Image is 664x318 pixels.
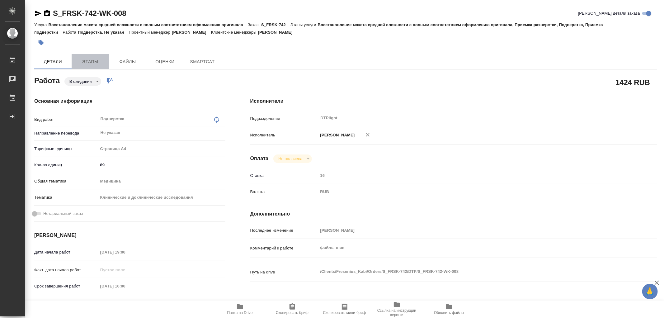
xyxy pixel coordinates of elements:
[642,284,658,299] button: 🙏
[34,283,98,289] p: Срок завершения работ
[250,97,657,105] h4: Исполнители
[34,74,60,86] h2: Работа
[150,58,180,66] span: Оценки
[318,301,371,318] button: Скопировать мини-бриф
[48,22,247,27] p: Восстановление макета средней сложности с полным соответствием оформлению оригинала
[34,146,98,152] p: Тарифные единицы
[34,22,603,35] p: Восстановление макета средней сложности с полным соответствием оформлению оригинала, Приемка разв...
[250,210,657,218] h4: Дополнительно
[250,155,269,162] h4: Оплата
[250,227,318,234] p: Последнее изменение
[318,187,623,197] div: RUB
[250,173,318,179] p: Ставка
[323,311,366,315] span: Скопировать мини-бриф
[34,249,98,255] p: Дата начала работ
[318,226,623,235] input: Пустое поле
[250,132,318,138] p: Исполнитель
[98,282,153,291] input: Пустое поле
[266,301,318,318] button: Скопировать бриф
[34,97,225,105] h4: Основная информация
[98,144,225,154] div: Страница А4
[318,132,355,138] p: [PERSON_NAME]
[34,116,98,123] p: Вид работ
[318,266,623,277] textarea: /Clients/Fresenius_Kabi/Orders/S_FRSK-742/DTP/S_FRSK-742-WK-008
[318,171,623,180] input: Пустое поле
[423,301,475,318] button: Обновить файлы
[34,178,98,184] p: Общая тематика
[211,30,258,35] p: Клиентские менеджеры
[98,248,153,257] input: Пустое поле
[361,128,374,142] button: Удалить исполнителя
[98,192,225,203] div: Клинические и доклинические исследования
[645,285,655,298] span: 🙏
[68,79,94,84] button: В ожидании
[616,77,650,88] h2: 1424 RUB
[187,58,217,66] span: SmartCat
[34,10,42,17] button: Скопировать ссылку для ЯМессенджера
[34,194,98,201] p: Тематика
[64,77,101,86] div: В ожидании
[63,30,78,35] p: Работа
[261,22,290,27] p: S_FRSK-742
[290,22,318,27] p: Этапы услуги
[250,245,318,251] p: Комментарий к работе
[98,176,225,187] div: Медицина
[276,156,304,161] button: Не оплачена
[98,160,225,169] input: ✎ Введи что-нибудь
[318,242,623,253] textarea: файлы в ин
[371,301,423,318] button: Ссылка на инструкции верстки
[129,30,172,35] p: Проектный менеджер
[578,10,640,17] span: [PERSON_NAME] детали заказа
[34,130,98,136] p: Направление перевода
[214,301,266,318] button: Папка на Drive
[34,36,48,50] button: Добавить тэг
[34,267,98,273] p: Факт. дата начала работ
[273,154,312,163] div: В ожидании
[34,232,225,239] h4: [PERSON_NAME]
[434,311,464,315] span: Обновить файлы
[250,116,318,122] p: Подразделение
[43,10,51,17] button: Скопировать ссылку
[113,58,143,66] span: Файлы
[34,162,98,168] p: Кол-во единиц
[98,265,153,274] input: Пустое поле
[250,189,318,195] p: Валюта
[276,311,308,315] span: Скопировать бриф
[43,211,83,217] span: Нотариальный заказ
[250,269,318,275] p: Путь на drive
[34,22,48,27] p: Услуга
[248,22,261,27] p: Заказ:
[227,311,253,315] span: Папка на Drive
[75,58,105,66] span: Этапы
[78,30,129,35] p: Подверстка, Не указан
[53,9,126,17] a: S_FRSK-742-WK-008
[258,30,297,35] p: [PERSON_NAME]
[374,308,419,317] span: Ссылка на инструкции верстки
[38,58,68,66] span: Детали
[172,30,211,35] p: [PERSON_NAME]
